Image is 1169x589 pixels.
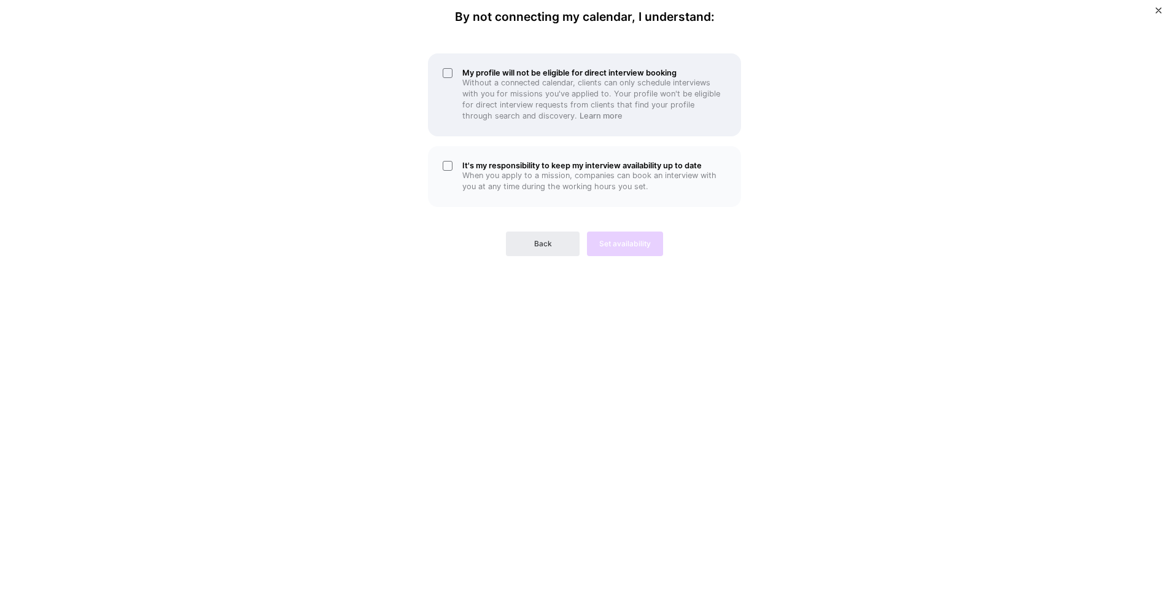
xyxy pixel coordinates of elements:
button: Close [1155,7,1162,20]
h5: My profile will not be eligible for direct interview booking [462,68,726,77]
h5: It's my responsibility to keep my interview availability up to date [462,161,726,170]
button: Back [506,232,580,256]
a: Learn more [580,111,623,120]
h4: By not connecting my calendar, I understand: [455,10,715,24]
span: Back [534,238,552,249]
p: Without a connected calendar, clients can only schedule interviews with you for missions you've a... [462,77,726,122]
p: When you apply to a mission, companies can book an interview with you at any time during the work... [462,170,726,192]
